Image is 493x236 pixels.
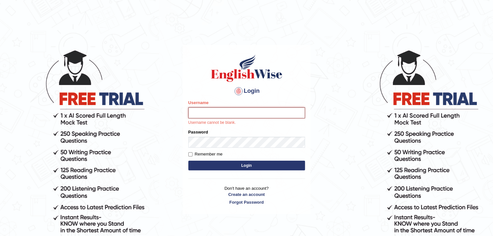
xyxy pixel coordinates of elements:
[188,152,193,156] input: Remember me
[210,54,284,83] img: Logo of English Wise sign in for intelligent practice with AI
[188,86,305,96] h4: Login
[188,161,305,170] button: Login
[188,151,223,157] label: Remember me
[188,129,208,135] label: Password
[188,191,305,198] a: Create an account
[188,120,305,126] p: Username cannot be blank.
[188,185,305,205] p: Don't have an account?
[188,199,305,205] a: Forgot Password
[188,100,209,106] label: Username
